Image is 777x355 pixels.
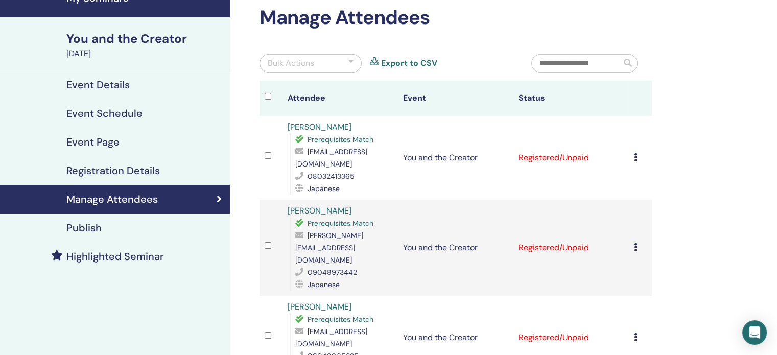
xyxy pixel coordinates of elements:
span: 09048973442 [308,268,357,277]
span: [EMAIL_ADDRESS][DOMAIN_NAME] [295,327,367,348]
a: [PERSON_NAME] [288,122,351,132]
span: Prerequisites Match [308,315,373,324]
th: Attendee [282,81,398,116]
span: Prerequisites Match [308,135,373,144]
span: [PERSON_NAME][EMAIL_ADDRESS][DOMAIN_NAME] [295,231,363,265]
span: 08032413365 [308,172,355,181]
h4: Publish [66,222,102,234]
a: [PERSON_NAME] [288,301,351,312]
div: Open Intercom Messenger [742,320,767,345]
th: Status [513,81,629,116]
span: Japanese [308,280,340,289]
a: You and the Creator[DATE] [60,30,230,60]
span: Prerequisites Match [308,219,373,228]
h4: Highlighted Seminar [66,250,164,263]
td: You and the Creator [398,116,513,200]
span: Japanese [308,184,340,193]
h4: Registration Details [66,164,160,177]
div: [DATE] [66,48,224,60]
a: Export to CSV [381,57,437,69]
div: You and the Creator [66,30,224,48]
h4: Event Details [66,79,130,91]
h4: Event Schedule [66,107,143,120]
span: [EMAIL_ADDRESS][DOMAIN_NAME] [295,147,367,169]
div: Bulk Actions [268,57,314,69]
th: Event [398,81,513,116]
h4: Event Page [66,136,120,148]
h4: Manage Attendees [66,193,158,205]
td: You and the Creator [398,200,513,296]
a: [PERSON_NAME] [288,205,351,216]
h2: Manage Attendees [260,6,652,30]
